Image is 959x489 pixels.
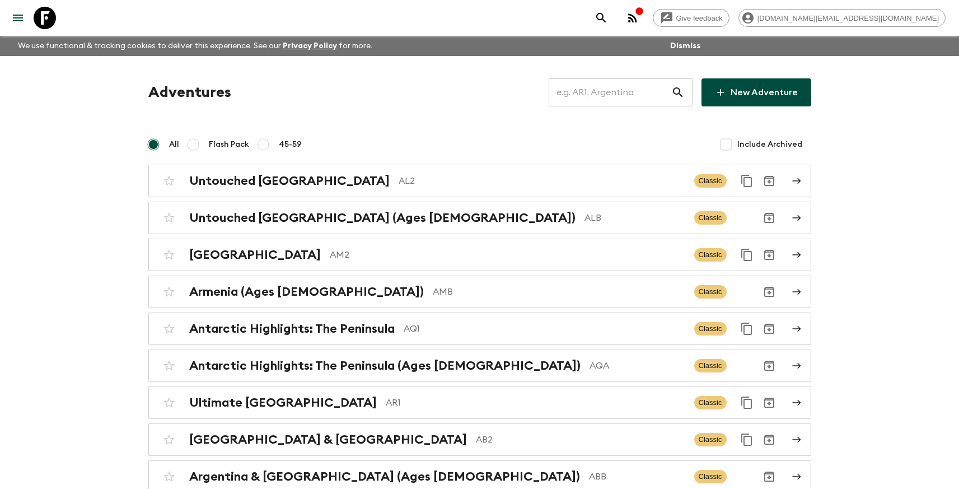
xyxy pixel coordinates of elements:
[148,313,811,345] a: Antarctic Highlights: The PeninsulaAQ1ClassicDuplicate for 45-59Archive
[13,36,377,56] p: We use functional & tracking cookies to deliver this experience. See our for more.
[589,470,685,483] p: ABB
[189,469,580,484] h2: Argentina & [GEOGRAPHIC_DATA] (Ages [DEMOGRAPHIC_DATA])
[653,9,729,27] a: Give feedback
[169,139,179,150] span: All
[330,248,685,262] p: AM2
[433,285,685,299] p: AMB
[758,318,780,340] button: Archive
[667,38,703,54] button: Dismiss
[148,386,811,419] a: Ultimate [GEOGRAPHIC_DATA]AR1ClassicDuplicate for 45-59Archive
[694,174,727,188] span: Classic
[758,392,780,414] button: Archive
[737,139,802,150] span: Include Archived
[736,392,758,414] button: Duplicate for 45-59
[751,14,945,22] span: [DOMAIN_NAME][EMAIL_ADDRESS][DOMAIN_NAME]
[283,42,337,50] a: Privacy Policy
[476,433,685,446] p: AB2
[758,355,780,377] button: Archive
[584,211,685,225] p: ALB
[694,285,727,299] span: Classic
[189,211,576,225] h2: Untouched [GEOGRAPHIC_DATA] (Ages [DEMOGRAPHIC_DATA])
[694,433,727,446] span: Classic
[736,244,758,266] button: Duplicate for 45-59
[694,322,727,336] span: Classic
[189,358,581,373] h2: Antarctic Highlights: The Peninsula (Ages [DEMOGRAPHIC_DATA])
[694,470,727,483] span: Classic
[736,429,758,451] button: Duplicate for 45-59
[189,432,467,447] h2: [GEOGRAPHIC_DATA] & [GEOGRAPHIC_DATA]
[590,7,612,29] button: search adventures
[189,322,395,336] h2: Antarctic Highlights: The Peninsula
[279,139,302,150] span: 45-59
[148,423,811,456] a: [GEOGRAPHIC_DATA] & [GEOGRAPHIC_DATA]AB2ClassicDuplicate for 45-59Archive
[701,78,811,106] a: New Adventure
[758,465,780,488] button: Archive
[758,170,780,192] button: Archive
[694,396,727,409] span: Classic
[148,81,231,104] h1: Adventures
[736,318,758,340] button: Duplicate for 45-59
[404,322,685,336] p: AQ1
[148,165,811,197] a: Untouched [GEOGRAPHIC_DATA]AL2ClassicDuplicate for 45-59Archive
[694,248,727,262] span: Classic
[148,239,811,271] a: [GEOGRAPHIC_DATA]AM2ClassicDuplicate for 45-59Archive
[549,77,671,108] input: e.g. AR1, Argentina
[148,276,811,308] a: Armenia (Ages [DEMOGRAPHIC_DATA])AMBClassicArchive
[386,396,685,409] p: AR1
[758,244,780,266] button: Archive
[189,174,390,188] h2: Untouched [GEOGRAPHIC_DATA]
[209,139,249,150] span: Flash Pack
[399,174,685,188] p: AL2
[736,170,758,192] button: Duplicate for 45-59
[694,359,727,372] span: Classic
[758,281,780,303] button: Archive
[7,7,29,29] button: menu
[758,207,780,229] button: Archive
[670,14,729,22] span: Give feedback
[148,350,811,382] a: Antarctic Highlights: The Peninsula (Ages [DEMOGRAPHIC_DATA])AQAClassicArchive
[694,211,727,225] span: Classic
[758,429,780,451] button: Archive
[590,359,685,372] p: AQA
[148,202,811,234] a: Untouched [GEOGRAPHIC_DATA] (Ages [DEMOGRAPHIC_DATA])ALBClassicArchive
[738,9,946,27] div: [DOMAIN_NAME][EMAIL_ADDRESS][DOMAIN_NAME]
[189,285,424,299] h2: Armenia (Ages [DEMOGRAPHIC_DATA])
[189,248,321,262] h2: [GEOGRAPHIC_DATA]
[189,395,377,410] h2: Ultimate [GEOGRAPHIC_DATA]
